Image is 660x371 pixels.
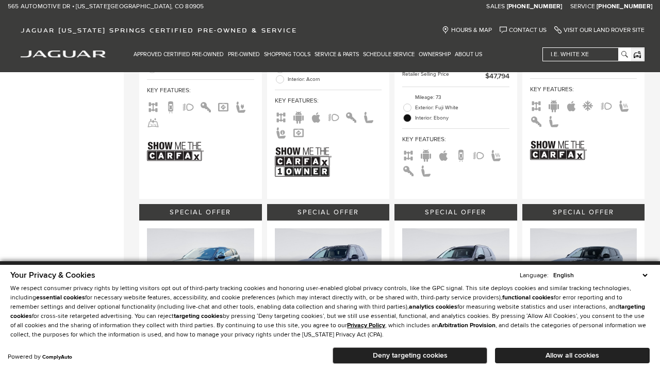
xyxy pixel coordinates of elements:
a: Jaguar [US_STATE] Springs Certified Pre-Owned & Service [15,26,302,34]
span: Heated Seats [490,150,502,158]
span: Interior: Acorn [288,74,382,85]
span: Cooled Seats [583,101,595,109]
div: Special Offer [522,204,645,221]
span: Backup Camera [455,150,467,158]
div: Special Offer [267,204,390,221]
a: Privacy Policy [347,322,385,329]
span: Leather Seats [548,116,560,124]
span: Heated Seats [618,101,630,109]
strong: analytics cookies [409,303,457,311]
span: AWD [402,150,415,158]
span: Exterior: Fuji White [415,103,509,113]
span: Android Auto [548,101,560,109]
img: Show Me the CARFAX Badge [530,132,587,170]
span: Fog Lights [600,101,613,109]
span: Backup Camera [164,102,177,110]
span: Memory Seats [275,128,287,136]
img: Show Me the CARFAX 1-Owner Badge [275,143,332,181]
a: Shopping Tools [262,45,312,63]
img: 2025 Land Rover Range Rover Evoque S [147,228,254,309]
span: Your Privacy & Cookies [10,270,95,280]
span: Retailer Selling Price [402,71,485,81]
a: Retailer Selling Price $47,794 [402,71,509,81]
a: Pre-Owned [226,45,262,63]
span: Apple Car-Play [565,101,577,109]
a: Hours & Map [442,26,492,34]
a: Service & Parts [312,45,361,63]
div: Special Offer [394,204,517,221]
span: AWD [530,101,542,109]
span: Interior: Ebony [415,113,509,123]
strong: essential cookies [36,294,85,301]
span: Key Features : [275,95,382,107]
a: [PHONE_NUMBER] [507,3,563,11]
img: 2024 Land Rover Range Rover Evoque Dynamic [530,228,637,308]
div: Powered by [8,354,72,360]
button: Allow all cookies [495,348,650,363]
a: [PHONE_NUMBER] [597,3,652,11]
a: 565 Automotive Dr • [US_STATE][GEOGRAPHIC_DATA], CO 80905 [8,3,204,11]
div: Language: [520,273,549,279]
span: Navigation Sys [217,102,229,110]
span: Fog Lights [182,102,194,110]
span: Fog Lights [327,112,340,120]
a: Visit Our Land Rover Site [554,26,645,34]
span: Key Features : [530,84,637,95]
a: Schedule Service [361,45,417,63]
span: Leather Seats [362,112,375,120]
span: Fog Lights [472,150,485,158]
img: Show Me the CARFAX Badge [147,133,204,171]
a: ComplyAuto [42,354,72,360]
span: Service [570,3,595,10]
img: 2024 Land Rover Discovery Sport S [275,228,382,308]
span: Apple Car-Play [310,112,322,120]
span: Apple Car-Play [437,150,450,158]
img: 2024 Land Rover Discovery Sport S [402,228,509,308]
nav: Main Navigation [131,45,484,63]
span: AWD [275,112,287,120]
a: About Us [453,45,484,63]
span: Navigation Sys [292,128,305,136]
span: AWD [147,102,159,110]
span: Keyless Entry [200,102,212,110]
strong: Arbitration Provision [438,322,496,329]
img: Jaguar [21,50,106,58]
span: Rain-Sensing Wipers [147,117,159,125]
span: Sales [486,3,505,10]
a: Ownership [417,45,453,63]
button: Deny targeting cookies [333,347,487,364]
strong: targeting cookies [174,312,223,320]
span: Keyless Entry [402,166,415,174]
div: Special Offer [139,204,262,221]
span: Jaguar [US_STATE] Springs Certified Pre-Owned & Service [21,26,297,34]
span: Keyless Entry [345,112,357,120]
li: Mileage: 73 [402,92,509,103]
span: Leather Seats [420,166,432,174]
span: $47,794 [485,71,509,81]
a: jaguar [21,49,106,58]
strong: functional cookies [502,294,554,301]
span: Android Auto [292,112,305,120]
span: Keyless Entry [530,116,542,124]
select: Language Select [551,271,650,280]
p: We respect consumer privacy rights by letting visitors opt out of third-party tracking cookies an... [10,284,650,340]
a: Contact Us [500,26,547,34]
span: Android Auto [420,150,432,158]
a: Approved Certified Pre-Owned [131,45,226,63]
span: Key Features : [402,134,509,145]
input: i.e. White XE [543,48,630,61]
span: Key Features : [147,85,254,96]
span: Power Seats [235,102,247,110]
